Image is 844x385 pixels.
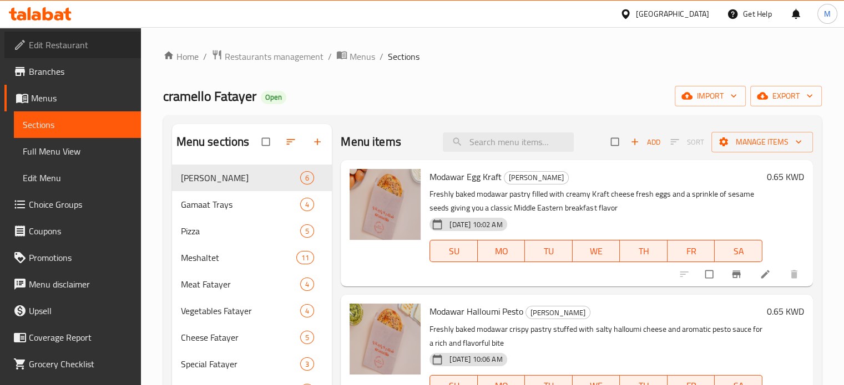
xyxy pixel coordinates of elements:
button: TU [525,240,573,262]
span: cramello Fatayer [163,84,256,109]
div: items [300,224,314,238]
button: Manage items [711,132,813,152]
span: Edit Restaurant [29,38,132,52]
span: Gamaat Trays [181,198,301,211]
span: TU [529,243,568,259]
span: Full Menu View [23,145,132,158]
span: Open [261,93,286,102]
span: 3 [301,359,314,369]
button: FR [668,240,715,262]
h2: Menu items [341,134,401,150]
div: Cheese Fatayer5 [172,324,332,351]
div: Open [261,91,286,104]
div: Pizza5 [172,218,332,244]
button: Branch-specific-item [724,262,751,286]
button: MO [478,240,525,262]
button: export [750,86,822,106]
div: items [300,278,314,291]
a: Home [163,50,199,63]
button: delete [782,262,808,286]
a: Restaurants management [211,49,324,64]
div: Special Fatayer3 [172,351,332,377]
span: M [824,8,831,20]
span: Special Fatayer [181,357,301,371]
span: Sort sections [279,130,305,154]
a: Edit menu item [760,269,773,280]
li: / [328,50,332,63]
span: Menus [31,91,132,105]
span: Cheese Fatayer [181,331,301,344]
a: Edit Restaurant [4,32,141,58]
span: import [684,89,737,103]
span: Edit Menu [23,171,132,184]
span: Add item [628,134,663,151]
a: Coverage Report [4,324,141,351]
button: SU [429,240,477,262]
a: Promotions [4,244,141,271]
span: Menu disclaimer [29,278,132,291]
span: 11 [297,253,314,263]
a: Full Menu View [14,138,141,165]
div: Gamaat Trays4 [172,191,332,218]
div: items [300,304,314,317]
p: Freshly baked modawar crispy pastry stuffed with salty halloumi cheese and aromatic pesto sauce f... [429,322,762,350]
button: SA [715,240,762,262]
a: Menu disclaimer [4,271,141,297]
div: items [296,251,314,264]
button: WE [573,240,620,262]
a: Grocery Checklist [4,351,141,377]
span: Sections [23,118,132,131]
span: Pizza [181,224,301,238]
span: Branches [29,65,132,78]
div: Meat Fatayer [181,278,301,291]
div: Vegetables Fatayer4 [172,297,332,324]
span: Menus [350,50,375,63]
nav: breadcrumb [163,49,822,64]
a: Branches [4,58,141,85]
span: Meshaltet [181,251,297,264]
span: 6 [301,173,314,183]
span: Modawar Halloumi Pesto [429,303,523,320]
button: Add [628,134,663,151]
span: export [759,89,813,103]
h6: 0.65 KWD [767,304,804,319]
span: Vegetables Fatayer [181,304,301,317]
div: items [300,357,314,371]
span: Choice Groups [29,198,132,211]
a: Edit Menu [14,165,141,191]
span: Coverage Report [29,331,132,344]
span: Coupons [29,224,132,238]
span: 4 [301,306,314,316]
button: import [675,86,746,106]
span: [DATE] 10:02 AM [445,219,507,230]
span: Add [630,136,660,148]
span: Restaurants management [225,50,324,63]
a: Sections [14,111,141,138]
span: TH [624,243,663,259]
img: Modawar Halloumi Pesto [350,304,421,374]
span: 4 [301,279,314,290]
p: Freshly baked modawar pastry filled with creamy Kraft cheese fresh eggs and a sprinkle of sesame ... [429,187,762,215]
span: Select section first [663,134,711,151]
div: Fatayer Modawar [504,171,569,184]
li: / [203,50,207,63]
input: search [443,132,574,152]
span: Grocery Checklist [29,357,132,371]
div: Fatayer Modawar [181,171,301,184]
a: Coupons [4,218,141,244]
button: TH [620,240,668,262]
span: Manage items [720,135,804,149]
span: Sections [388,50,420,63]
span: Select to update [699,264,722,285]
button: Add section [305,130,332,154]
span: 5 [301,332,314,343]
span: 5 [301,226,314,237]
a: Choice Groups [4,191,141,218]
h2: Menu sections [176,134,250,150]
div: Meat Fatayer4 [172,271,332,297]
span: SU [434,243,473,259]
span: 4 [301,199,314,210]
